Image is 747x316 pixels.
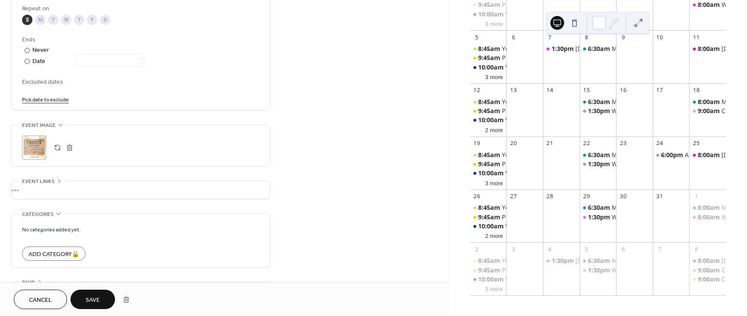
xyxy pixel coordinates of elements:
span: Pick date to exclude [22,95,69,104]
span: Save [86,296,100,305]
div: Worship Service [505,222,552,231]
div: 2 [473,246,481,253]
div: Worship Service [470,222,507,231]
div: Women's Bible Study Through Daniel [580,107,616,115]
div: Christian Women's Fellowship [543,256,580,265]
div: 6 [510,33,517,41]
span: 1:30pm [588,160,612,168]
div: Men's Breakfast [689,98,726,106]
div: Men's Read the Bible in a Year: [580,203,616,212]
div: 19 [473,139,481,147]
div: Children's Christmas Musical Saturday Practices [689,266,726,275]
div: Worship Service [505,116,552,124]
span: 10:00am [478,275,505,284]
span: 9:00am [698,266,721,275]
div: 8 [693,246,700,253]
span: RSVP [22,278,35,287]
div: ••• [11,181,270,199]
a: Cancel [14,290,67,309]
div: Adult Fellowship Dinner [653,151,690,159]
div: 26 [473,193,481,200]
div: Children's Christmas Musical Saturday Practices [689,275,726,284]
span: 8:45am [478,44,502,53]
div: T [74,15,84,25]
div: Youth [DATE] School [502,203,562,212]
button: 2 more [482,125,506,134]
button: 3 more [482,72,506,81]
div: 5 [473,33,481,41]
div: 23 [619,139,627,147]
span: 6:30am [588,203,612,212]
button: 3 more [482,178,506,187]
div: Worship Service [470,116,507,124]
div: Prayer [470,54,507,62]
div: 28 [546,193,554,200]
div: 29 [583,193,591,200]
span: 9:45am [478,107,502,115]
span: 10:00am [478,222,505,231]
div: Saturday Women's Abigail Bible Study [689,151,726,159]
div: 3 [510,246,517,253]
div: 9 [619,33,627,41]
span: 9:45am [478,160,502,168]
div: Repeat on [22,4,257,13]
div: T [48,15,58,25]
div: 4 [546,246,554,253]
button: 2 more [482,231,506,240]
div: Prayer [502,160,521,168]
div: Women's Sunny Side Up [689,0,726,9]
div: 27 [510,193,517,200]
span: 8:00am [698,213,721,221]
span: 9:45am [478,0,502,9]
span: 9:45am [478,213,502,221]
span: 6:30am [588,256,612,265]
div: 25 [693,139,700,147]
div: W [61,15,71,25]
span: 8:45am [478,203,502,212]
span: 8:45am [478,98,502,106]
button: 3 more [482,19,506,28]
span: 8:00am [698,0,721,9]
div: Worship Service [470,63,507,72]
div: Women's Bible Study Through Daniel [580,160,616,168]
div: 22 [583,139,591,147]
div: Ends [22,35,257,44]
div: Youth [DATE] School [502,256,562,265]
div: Youth [DATE] School [502,44,562,53]
div: [DEMOGRAPHIC_DATA] Women's Fellowship [575,256,704,265]
div: Worship Service [470,275,507,284]
div: Youth Sunday School [470,98,507,106]
div: Men's Read the Bible in a Year: [580,256,616,265]
div: Prayer [470,0,507,9]
span: Event image [22,121,56,130]
div: Never [32,46,49,55]
div: 21 [546,139,554,147]
div: F [87,15,97,25]
div: Prayer [502,213,521,221]
div: 1 [693,193,700,200]
span: 10:00am [478,10,505,19]
div: Youth Sunday School [470,203,507,212]
div: 20 [510,139,517,147]
span: 6:00pm [661,151,685,159]
div: 17 [656,86,664,94]
span: 8:00am [698,151,721,159]
div: Women's Bible Study Through Daniel [580,213,616,221]
div: Youth Sunday School [470,44,507,53]
span: Event links [22,177,54,186]
span: 10:00am [478,63,505,72]
div: S [22,15,32,25]
div: Prayer [502,107,521,115]
div: [DEMOGRAPHIC_DATA] Women's Fellowship [575,44,704,53]
span: 1:30pm [588,213,612,221]
span: 8:45am [478,256,502,265]
div: Youth [DATE] School [502,151,562,159]
div: Youth [DATE] School [502,98,562,106]
span: 9:00am [698,107,721,115]
div: Men's Breakfast [689,203,726,212]
span: 10:00am [478,116,505,124]
div: Worship Service [505,10,552,19]
span: No categories added yet. [22,225,80,234]
div: 24 [656,139,664,147]
span: 8:00am [698,98,721,106]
